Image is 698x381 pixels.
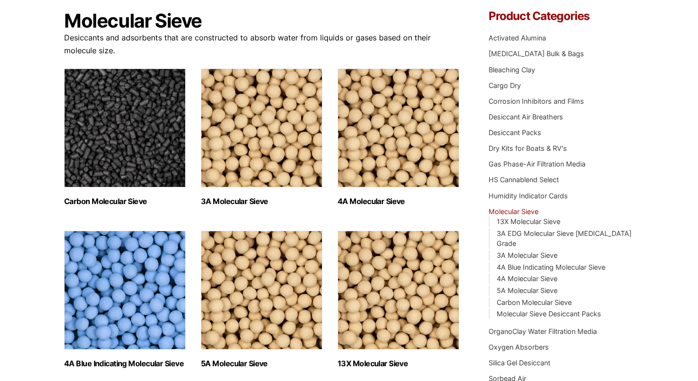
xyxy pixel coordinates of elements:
[497,229,632,248] a: 3A EDG Molecular Sieve [MEDICAL_DATA] Grade
[497,251,557,259] a: 3A Molecular Sieve
[338,197,459,206] h2: 4A Molecular Sieve
[489,192,568,200] a: Humidity Indicator Cards
[64,68,186,206] a: Visit product category Carbon Molecular Sieve
[489,34,546,42] a: Activated Alumina
[64,231,186,368] a: Visit product category 4A Blue Indicating Molecular Sieve
[201,359,322,368] h2: 5A Molecular Sieve
[201,197,322,206] h2: 3A Molecular Sieve
[201,231,322,368] a: Visit product category 5A Molecular Sieve
[489,343,549,351] a: Oxygen Absorbers
[497,286,557,294] a: 5A Molecular Sieve
[64,231,186,350] img: 4A Blue Indicating Molecular Sieve
[497,298,572,306] a: Carbon Molecular Sieve
[489,327,597,335] a: OrganoClay Water Filtration Media
[338,68,459,187] img: 4A Molecular Sieve
[201,68,322,187] img: 3A Molecular Sieve
[489,49,584,58] a: [MEDICAL_DATA] Bulk & Bags
[64,10,460,31] h1: Molecular Sieve
[489,66,535,74] a: Bleaching Clay
[489,144,567,152] a: Dry Kits for Boats & RV's
[489,207,538,215] a: Molecular Sieve
[497,217,560,225] a: 13X Molecular Sieve
[64,197,186,206] h2: Carbon Molecular Sieve
[489,10,634,22] h4: Product Categories
[338,231,459,368] a: Visit product category 13X Molecular Sieve
[338,231,459,350] img: 13X Molecular Sieve
[338,68,459,206] a: Visit product category 4A Molecular Sieve
[201,231,322,350] img: 5A Molecular Sieve
[201,68,322,206] a: Visit product category 3A Molecular Sieve
[497,310,601,318] a: Molecular Sieve Desiccant Packs
[64,68,186,187] img: Carbon Molecular Sieve
[489,359,550,367] a: Silica Gel Desiccant
[497,263,605,271] a: 4A Blue Indicating Molecular Sieve
[338,359,459,368] h2: 13X Molecular Sieve
[489,81,521,89] a: Cargo Dry
[64,31,460,57] p: Desiccants and adsorbents that are constructed to absorb water from liquids or gases based on the...
[489,160,585,168] a: Gas Phase-Air Filtration Media
[497,274,557,283] a: 4A Molecular Sieve
[64,359,186,368] h2: 4A Blue Indicating Molecular Sieve
[489,113,563,121] a: Desiccant Air Breathers
[489,128,541,137] a: Desiccant Packs
[489,97,584,105] a: Corrosion Inhibitors and Films
[489,176,559,184] a: HS Cannablend Select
